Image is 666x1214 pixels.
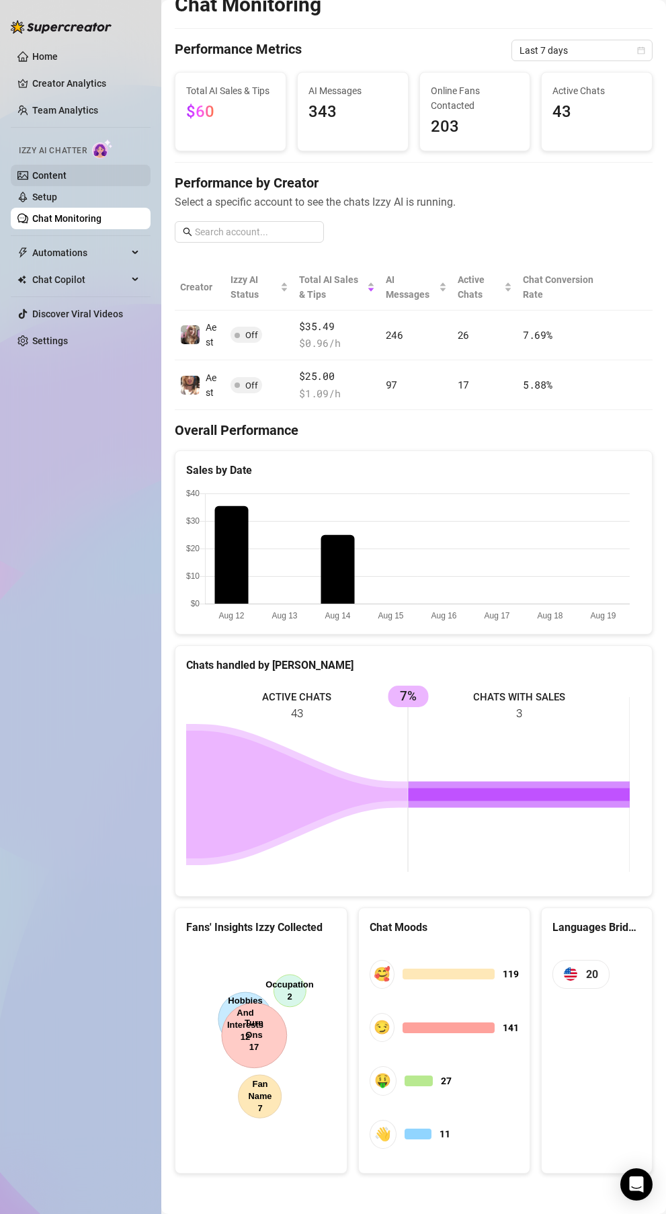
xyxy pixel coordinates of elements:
img: logo-BBDzfeDw.svg [11,20,112,34]
a: Home [32,51,58,62]
h4: Performance Metrics [175,40,302,61]
div: Chats handled by [PERSON_NAME] [186,657,641,674]
a: Chat Monitoring [32,213,101,224]
span: Last 7 days [519,40,644,60]
img: us [564,967,577,981]
div: 😏 [370,1013,394,1042]
a: Content [32,170,67,181]
div: 👋 [370,1120,397,1149]
div: Languages Bridged By [PERSON_NAME] [552,919,641,936]
h4: Overall Performance [175,421,653,440]
span: Izzy AI Chatter [19,145,87,157]
span: 5.88 % [523,378,552,391]
span: 343 [308,99,397,125]
span: Total AI Sales & Tips [186,83,275,98]
a: Creator Analytics [32,73,140,94]
img: AI Chatter [92,139,113,159]
div: 🥰 [370,960,394,989]
span: Off [245,330,258,340]
th: Izzy AI Status [225,264,294,311]
span: 20 [586,966,598,983]
div: Sales by Date [186,462,641,479]
div: Open Intercom Messenger [620,1168,653,1201]
span: search [183,227,192,237]
span: Total AI Sales & Tips [299,272,364,302]
span: $35.49 [299,319,374,335]
th: Active Chats [452,264,517,311]
span: 11 [440,1127,450,1141]
span: 26 [458,328,469,341]
span: 119 [503,967,519,981]
span: Aest [206,322,216,348]
span: $ 1.09 /h [299,386,374,402]
span: 203 [431,114,519,140]
div: Chat Moods [370,919,519,936]
input: Search account... [195,225,316,239]
span: Active Chats [552,83,641,98]
span: Aest [206,372,216,398]
span: Chat Copilot [32,269,128,290]
span: AI Messages [308,83,397,98]
a: Discover Viral Videos [32,309,123,319]
span: 43 [552,99,641,125]
span: AI Messages [386,272,436,302]
span: 246 [386,328,403,341]
span: Active Chats [458,272,501,302]
th: Chat Conversion Rate [517,264,605,311]
span: $25.00 [299,368,374,385]
th: AI Messages [380,264,452,311]
a: Settings [32,335,68,346]
th: Total AI Sales & Tips [294,264,380,311]
span: thunderbolt [17,247,28,258]
div: 🤑 [370,1066,397,1095]
span: $ 0.96 /h [299,335,374,352]
th: Creator [175,264,225,311]
a: Setup [32,192,57,202]
span: 97 [386,378,397,391]
img: Aest [181,376,200,395]
h4: Performance by Creator [175,173,653,192]
span: 17 [458,378,469,391]
span: Automations [32,242,128,264]
span: 27 [441,1074,452,1088]
span: Off [245,380,258,391]
span: calendar [637,46,645,54]
a: Team Analytics [32,105,98,116]
span: Online Fans Contacted [431,83,519,113]
span: 141 [503,1020,519,1035]
span: $60 [186,102,214,121]
span: Izzy AI Status [231,272,278,302]
span: Select a specific account to see the chats Izzy AI is running. [175,194,653,210]
img: Aest [181,325,200,344]
span: 7.69 % [523,328,552,341]
div: Fans' Insights Izzy Collected [186,919,336,936]
img: Chat Copilot [17,275,26,284]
